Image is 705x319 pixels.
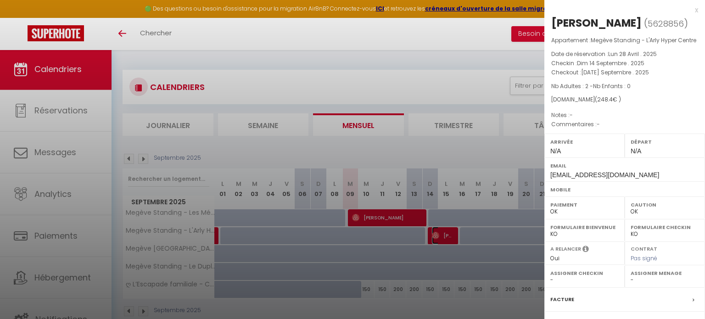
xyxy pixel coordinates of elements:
[551,16,642,30] div: [PERSON_NAME]
[551,82,631,90] span: Nb Adultes : 2 -
[582,245,589,255] i: Sélectionner OUI si vous souhaiter envoyer les séquences de messages post-checkout
[550,161,699,170] label: Email
[550,171,659,179] span: [EMAIL_ADDRESS][DOMAIN_NAME]
[577,59,644,67] span: Dim 14 Septembre . 2025
[631,137,699,146] label: Départ
[544,5,698,16] div: x
[593,82,631,90] span: Nb Enfants : 0
[550,245,581,253] label: A relancer
[597,95,613,103] span: 248.4
[631,245,657,251] label: Contrat
[7,4,35,31] button: Ouvrir le widget de chat LiveChat
[597,120,600,128] span: -
[595,95,621,103] span: ( € )
[551,120,698,129] p: Commentaires :
[551,59,698,68] p: Checkin :
[551,111,698,120] p: Notes :
[551,36,698,45] p: Appartement :
[631,269,699,278] label: Assigner Menage
[631,200,699,209] label: Caution
[550,269,619,278] label: Assigner Checkin
[551,68,698,77] p: Checkout :
[550,295,574,304] label: Facture
[550,137,619,146] label: Arrivée
[550,185,699,194] label: Mobile
[551,50,698,59] p: Date de réservation :
[581,68,649,76] span: [DATE] Septembre . 2025
[550,200,619,209] label: Paiement
[551,95,698,104] div: [DOMAIN_NAME]
[570,111,573,119] span: -
[608,50,657,58] span: Lun 28 Avril . 2025
[648,18,684,29] span: 5628856
[631,254,657,262] span: Pas signé
[591,36,696,44] span: Megève Standing - L'Arly Hyper Centre
[631,147,641,155] span: N/A
[631,223,699,232] label: Formulaire Checkin
[550,223,619,232] label: Formulaire Bienvenue
[550,147,561,155] span: N/A
[644,17,688,30] span: ( )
